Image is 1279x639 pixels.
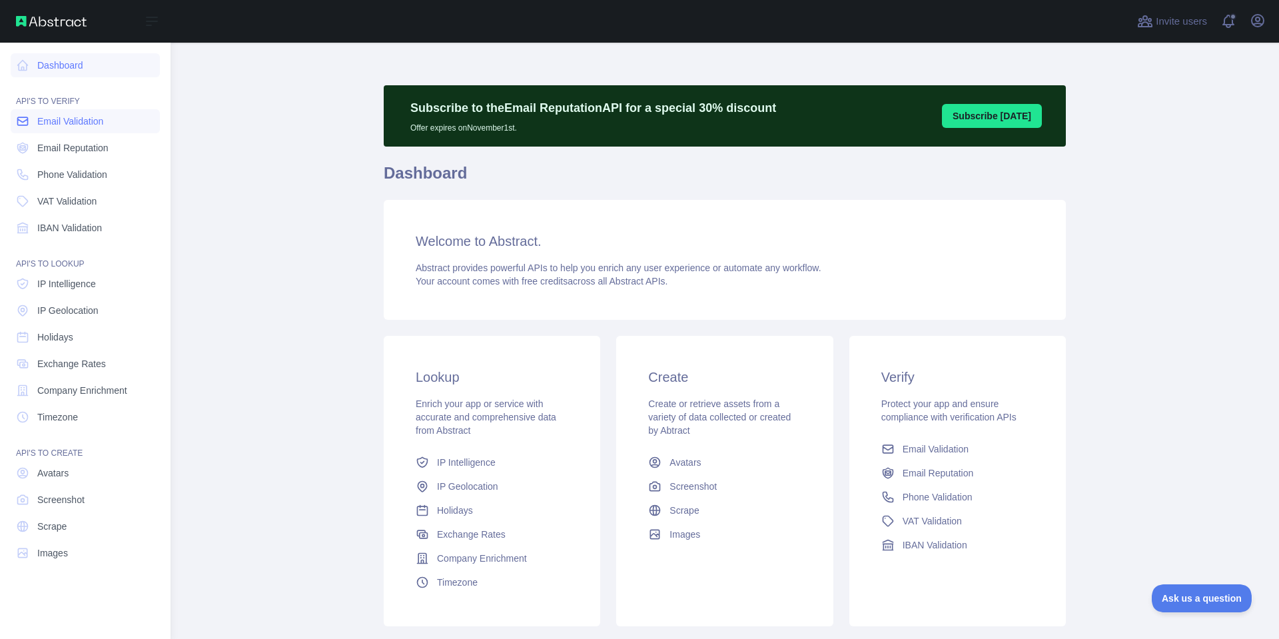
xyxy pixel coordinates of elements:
[643,450,806,474] a: Avatars
[11,163,160,187] a: Phone Validation
[903,442,969,456] span: Email Validation
[37,221,102,235] span: IBAN Validation
[11,461,160,485] a: Avatars
[11,299,160,322] a: IP Geolocation
[37,357,106,370] span: Exchange Rates
[37,520,67,533] span: Scrape
[11,189,160,213] a: VAT Validation
[669,480,717,493] span: Screenshot
[37,195,97,208] span: VAT Validation
[643,522,806,546] a: Images
[11,432,160,458] div: API'S TO CREATE
[437,480,498,493] span: IP Geolocation
[11,352,160,376] a: Exchange Rates
[410,570,574,594] a: Timezone
[416,263,821,273] span: Abstract provides powerful APIs to help you enrich any user experience or automate any workflow.
[410,546,574,570] a: Company Enrichment
[669,528,700,541] span: Images
[410,450,574,474] a: IP Intelligence
[1134,11,1210,32] button: Invite users
[11,541,160,565] a: Images
[903,466,974,480] span: Email Reputation
[522,276,568,287] span: free credits
[410,117,776,133] p: Offer expires on November 1st.
[437,456,496,469] span: IP Intelligence
[437,552,527,565] span: Company Enrichment
[11,80,160,107] div: API'S TO VERIFY
[11,216,160,240] a: IBAN Validation
[876,509,1039,533] a: VAT Validation
[11,109,160,133] a: Email Validation
[37,493,85,506] span: Screenshot
[669,456,701,469] span: Avatars
[942,104,1042,128] button: Subscribe [DATE]
[416,368,568,386] h3: Lookup
[876,485,1039,509] a: Phone Validation
[37,141,109,155] span: Email Reputation
[11,272,160,296] a: IP Intelligence
[37,304,99,317] span: IP Geolocation
[669,504,699,517] span: Scrape
[437,504,473,517] span: Holidays
[410,498,574,522] a: Holidays
[648,398,791,436] span: Create or retrieve assets from a variety of data collected or created by Abtract
[37,277,96,291] span: IP Intelligence
[410,99,776,117] p: Subscribe to the Email Reputation API for a special 30 % discount
[11,378,160,402] a: Company Enrichment
[410,474,574,498] a: IP Geolocation
[881,398,1017,422] span: Protect your app and ensure compliance with verification APIs
[643,474,806,498] a: Screenshot
[876,437,1039,461] a: Email Validation
[37,330,73,344] span: Holidays
[648,368,801,386] h3: Create
[1152,584,1252,612] iframe: Toggle Customer Support
[876,461,1039,485] a: Email Reputation
[16,16,87,27] img: Abstract API
[11,325,160,349] a: Holidays
[37,168,107,181] span: Phone Validation
[11,53,160,77] a: Dashboard
[437,576,478,589] span: Timezone
[643,498,806,522] a: Scrape
[37,466,69,480] span: Avatars
[11,514,160,538] a: Scrape
[410,522,574,546] a: Exchange Rates
[437,528,506,541] span: Exchange Rates
[37,384,127,397] span: Company Enrichment
[416,398,556,436] span: Enrich your app or service with accurate and comprehensive data from Abstract
[37,410,78,424] span: Timezone
[1156,14,1207,29] span: Invite users
[416,276,667,287] span: Your account comes with across all Abstract APIs.
[416,232,1034,251] h3: Welcome to Abstract.
[37,115,103,128] span: Email Validation
[903,490,973,504] span: Phone Validation
[11,488,160,512] a: Screenshot
[881,368,1034,386] h3: Verify
[903,538,967,552] span: IBAN Validation
[876,533,1039,557] a: IBAN Validation
[11,243,160,269] div: API'S TO LOOKUP
[37,546,68,560] span: Images
[384,163,1066,195] h1: Dashboard
[903,514,962,528] span: VAT Validation
[11,405,160,429] a: Timezone
[11,136,160,160] a: Email Reputation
